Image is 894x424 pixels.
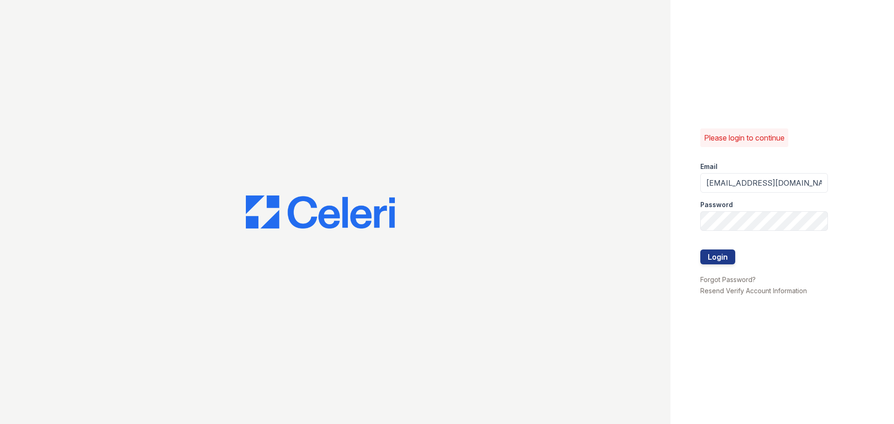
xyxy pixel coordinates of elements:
p: Please login to continue [704,132,785,143]
img: CE_Logo_Blue-a8612792a0a2168367f1c8372b55b34899dd931a85d93a1a3d3e32e68fde9ad4.png [246,195,395,229]
a: Forgot Password? [700,276,756,283]
a: Resend Verify Account Information [700,287,807,295]
label: Password [700,200,733,209]
button: Login [700,249,735,264]
label: Email [700,162,718,171]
